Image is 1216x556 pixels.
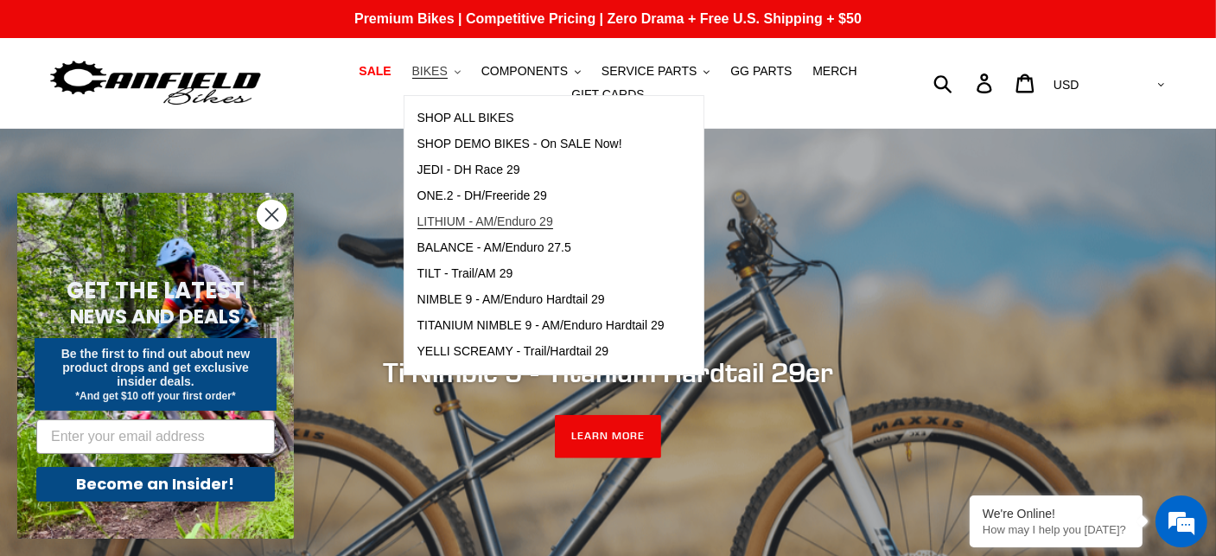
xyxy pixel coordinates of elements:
[404,183,678,209] a: ONE.2 - DH/Freeride 29
[404,105,678,131] a: SHOP ALL BIKES
[417,292,605,307] span: NIMBLE 9 - AM/Enduro Hardtail 29
[481,64,568,79] span: COMPONENTS
[943,64,987,102] input: Search
[404,313,678,339] a: TITANIUM NIMBLE 9 - AM/Enduro Hardtail 29
[404,157,678,183] a: JEDI - DH Race 29
[404,339,678,365] a: YELLI SCREAMY - Trail/Hardtail 29
[137,355,1079,388] h2: Ti Nimble 9 - Titanium Hardtail 29er
[350,60,399,83] a: SALE
[67,275,245,306] span: GET THE LATEST
[812,64,856,79] span: MERCH
[404,60,469,83] button: BIKES
[571,87,645,102] span: GIFT CARDS
[404,261,678,287] a: TILT - Trail/AM 29
[61,347,251,388] span: Be the first to find out about new product drops and get exclusive insider deals.
[983,507,1130,521] div: We're Online!
[722,60,800,83] a: GG PARTS
[412,64,448,79] span: BIKES
[983,523,1130,536] p: How may I help you today?
[417,266,513,281] span: TILT - Trail/AM 29
[417,344,609,359] span: YELLI SCREAMY - Trail/Hardtail 29
[48,56,264,111] img: Canfield Bikes
[417,137,622,151] span: SHOP DEMO BIKES - On SALE Now!
[257,200,287,230] button: Close dialog
[417,318,665,333] span: TITANIUM NIMBLE 9 - AM/Enduro Hardtail 29
[36,419,275,454] input: Enter your email address
[359,64,391,79] span: SALE
[417,240,571,255] span: BALANCE - AM/Enduro 27.5
[602,64,697,79] span: SERVICE PARTS
[593,60,718,83] button: SERVICE PARTS
[563,83,653,106] a: GIFT CARDS
[417,189,547,203] span: ONE.2 - DH/Freeride 29
[404,131,678,157] a: SHOP DEMO BIKES - On SALE Now!
[404,209,678,235] a: LITHIUM - AM/Enduro 29
[417,111,514,125] span: SHOP ALL BIKES
[71,303,241,330] span: NEWS AND DEALS
[404,235,678,261] a: BALANCE - AM/Enduro 27.5
[417,163,520,177] span: JEDI - DH Race 29
[473,60,589,83] button: COMPONENTS
[404,287,678,313] a: NIMBLE 9 - AM/Enduro Hardtail 29
[730,64,792,79] span: GG PARTS
[75,390,235,402] span: *And get $10 off your first order*
[417,214,553,229] span: LITHIUM - AM/Enduro 29
[555,415,661,458] a: LEARN MORE
[804,60,865,83] a: MERCH
[36,467,275,502] button: Become an Insider!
